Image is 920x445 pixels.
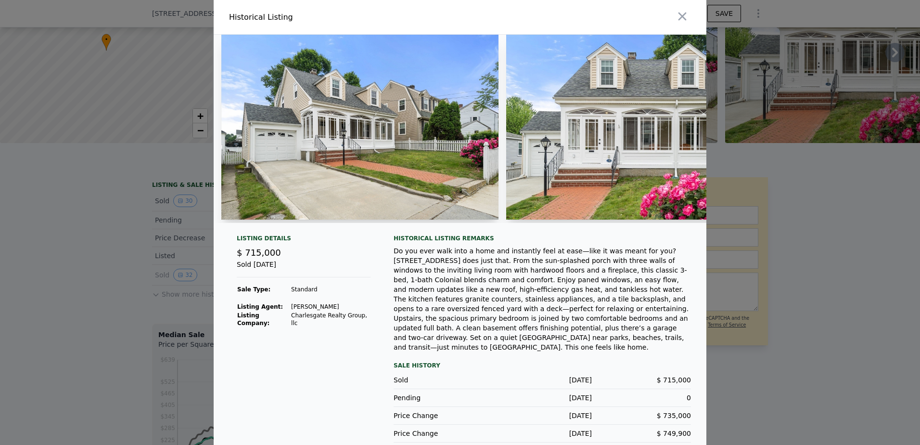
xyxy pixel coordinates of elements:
[657,376,691,384] span: $ 715,000
[237,235,371,246] div: Listing Details
[237,286,270,293] strong: Sale Type:
[237,312,269,327] strong: Listing Company:
[291,302,371,311] td: [PERSON_NAME]
[493,429,592,438] div: [DATE]
[394,360,691,371] div: Sale History
[394,429,493,438] div: Price Change
[394,411,493,420] div: Price Change
[657,430,691,437] span: $ 749,900
[237,248,281,258] span: $ 715,000
[592,393,691,403] div: 0
[493,393,592,403] div: [DATE]
[493,375,592,385] div: [DATE]
[291,311,371,327] td: Charlesgate Realty Group, llc
[229,12,456,23] div: Historical Listing
[394,235,691,242] div: Historical Listing remarks
[657,412,691,419] span: $ 735,000
[394,393,493,403] div: Pending
[493,411,592,420] div: [DATE]
[291,285,371,294] td: Standard
[506,35,783,220] img: Property Img
[237,260,371,277] div: Sold [DATE]
[237,303,283,310] strong: Listing Agent:
[221,35,498,220] img: Property Img
[394,246,691,352] div: Do you ever walk into a home and instantly feel at ease—like it was meant for you? [STREET_ADDRES...
[394,375,493,385] div: Sold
